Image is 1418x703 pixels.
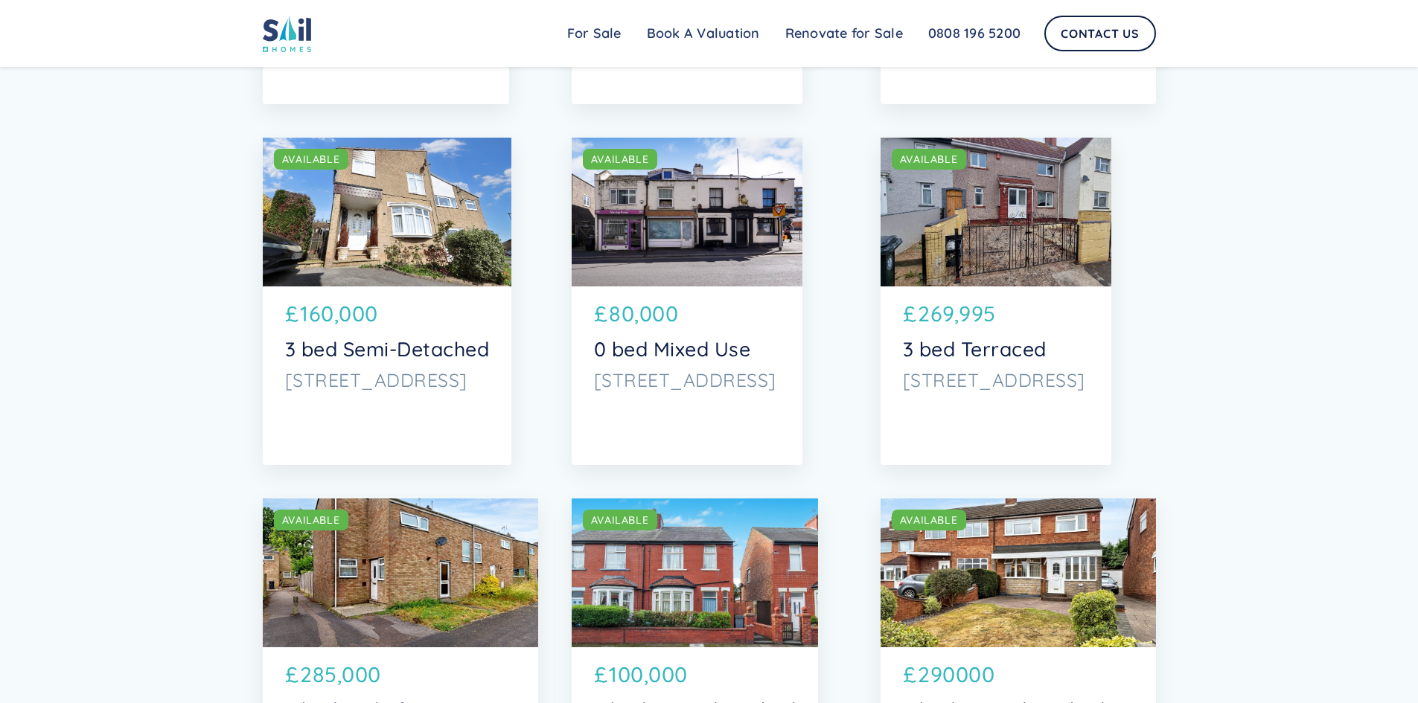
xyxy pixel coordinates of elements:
p: [STREET_ADDRESS] [594,368,780,392]
a: Contact Us [1044,16,1156,51]
img: sail home logo colored [263,15,312,52]
a: Renovate for Sale [773,19,916,48]
p: 80,000 [609,298,678,330]
div: AVAILABLE [591,152,649,167]
div: AVAILABLE [900,513,958,527]
p: 269,995 [918,298,996,330]
a: AVAILABLE£80,0000 bed Mixed Use[STREET_ADDRESS] [572,138,802,465]
p: 0 bed Mixed Use [594,337,780,361]
p: £ [594,658,608,690]
div: AVAILABLE [282,513,340,527]
p: 3 bed Terraced [903,337,1089,361]
a: 0808 196 5200 [916,19,1033,48]
p: 3 bed Semi-Detached [285,337,490,361]
p: 290000 [918,658,994,690]
div: AVAILABLE [591,513,649,527]
p: 160,000 [300,298,378,330]
p: [STREET_ADDRESS] [285,368,490,392]
a: For Sale [555,19,634,48]
a: AVAILABLE£160,0003 bed Semi-Detached[STREET_ADDRESS] [263,138,512,465]
p: 100,000 [609,658,688,690]
p: £ [594,298,608,330]
p: £ [285,658,299,690]
p: £ [903,298,917,330]
a: Book A Valuation [634,19,773,48]
p: 285,000 [300,658,381,690]
p: [STREET_ADDRESS] [903,368,1089,392]
div: AVAILABLE [900,152,958,167]
a: AVAILABLE£269,9953 bed Terraced[STREET_ADDRESS] [881,138,1111,465]
p: £ [285,298,299,330]
p: £ [903,658,917,690]
div: AVAILABLE [282,152,340,167]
